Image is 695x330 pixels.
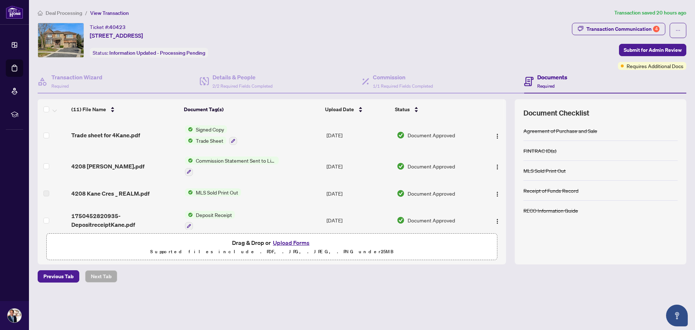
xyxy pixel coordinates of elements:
[181,99,322,120] th: Document Tag(s)
[185,211,235,230] button: Status IconDeposit Receipt
[627,62,683,70] span: Requires Additional Docs
[397,162,405,170] img: Document Status
[46,10,82,16] span: Deal Processing
[193,211,235,219] span: Deposit Receipt
[185,125,237,145] button: Status IconSigned CopyStatus IconTrade Sheet
[38,11,43,16] span: home
[185,188,193,196] img: Status Icon
[653,26,660,32] div: 4
[408,131,455,139] span: Document Approved
[51,73,102,82] h4: Transaction Wizard
[71,105,106,113] span: (11) File Name
[90,23,126,31] div: Ticket #:
[85,270,117,283] button: Next Tab
[193,137,226,145] span: Trade Sheet
[325,105,354,113] span: Upload Date
[43,271,73,282] span: Previous Tab
[185,188,241,196] button: Status IconMLS Sold Print Out
[185,211,193,219] img: Status Icon
[494,218,500,224] img: Logo
[212,73,273,82] h4: Details & People
[324,205,394,236] td: [DATE]
[71,162,144,171] span: 4208 [PERSON_NAME].pdf
[675,28,681,33] span: ellipsis
[71,189,149,198] span: 4208 Kane Cres _ REALM.pdf
[523,187,578,195] div: Receipt of Funds Record
[537,73,567,82] h4: Documents
[492,214,503,226] button: Logo
[373,73,433,82] h4: Commission
[408,216,455,224] span: Document Approved
[212,83,273,89] span: 2/2 Required Fields Completed
[523,167,566,175] div: MLS Sold Print Out
[492,188,503,199] button: Logo
[492,129,503,141] button: Logo
[71,212,179,229] span: 1750452820935-DepositreceiptKane.pdf
[494,191,500,197] img: Logo
[6,5,23,19] img: logo
[324,182,394,205] td: [DATE]
[193,156,279,164] span: Commission Statement Sent to Listing Brokerage
[523,127,597,135] div: Agreement of Purchase and Sale
[492,160,503,172] button: Logo
[586,23,660,35] div: Transaction Communication
[38,270,79,283] button: Previous Tab
[624,44,682,56] span: Submit for Admin Review
[90,31,143,40] span: [STREET_ADDRESS]
[397,131,405,139] img: Document Status
[666,305,688,326] button: Open asap
[395,105,410,113] span: Status
[373,83,433,89] span: 1/1 Required Fields Completed
[185,125,193,133] img: Status Icon
[193,125,227,133] span: Signed Copy
[494,164,500,170] img: Logo
[408,189,455,197] span: Document Approved
[619,44,686,56] button: Submit for Admin Review
[51,83,69,89] span: Required
[523,206,578,214] div: RECO Information Guide
[324,151,394,182] td: [DATE]
[185,156,193,164] img: Status Icon
[109,24,126,30] span: 40423
[408,162,455,170] span: Document Approved
[71,131,140,139] span: Trade sheet for 4Kane.pdf
[109,50,205,56] span: Information Updated - Processing Pending
[90,10,129,16] span: View Transaction
[38,23,84,57] img: IMG-W12144391_1.jpg
[324,120,394,151] td: [DATE]
[68,99,181,120] th: (11) File Name
[85,9,87,17] li: /
[572,23,665,35] button: Transaction Communication4
[90,48,208,58] div: Status:
[8,309,21,322] img: Profile Icon
[232,238,312,247] span: Drag & Drop or
[523,108,589,118] span: Document Checklist
[392,99,479,120] th: Status
[494,133,500,139] img: Logo
[397,189,405,197] img: Document Status
[397,216,405,224] img: Document Status
[51,247,493,256] p: Supported files include .PDF, .JPG, .JPEG, .PNG under 25 MB
[185,156,279,176] button: Status IconCommission Statement Sent to Listing Brokerage
[614,9,686,17] article: Transaction saved 20 hours ago
[47,234,497,260] span: Drag & Drop orUpload FormsSupported files include .PDF, .JPG, .JPEG, .PNG under25MB
[185,137,193,145] img: Status Icon
[537,83,555,89] span: Required
[322,99,392,120] th: Upload Date
[193,188,241,196] span: MLS Sold Print Out
[271,238,312,247] button: Upload Forms
[523,147,556,155] div: FINTRAC ID(s)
